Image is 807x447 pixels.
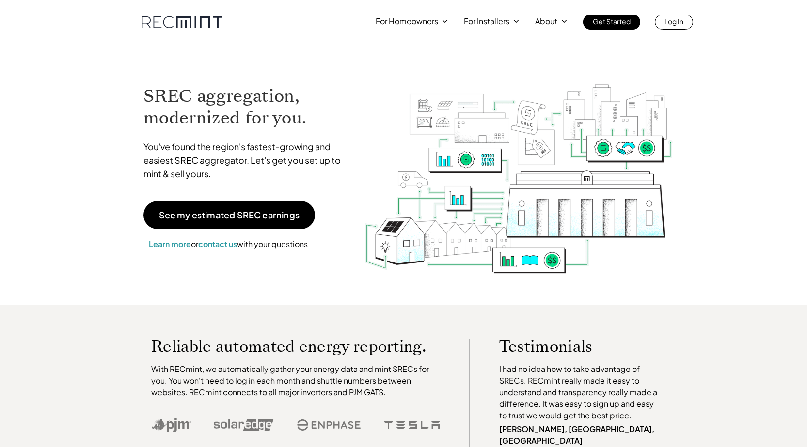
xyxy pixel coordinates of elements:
[499,363,662,421] p: I had no idea how to take advantage of SRECs. RECmint really made it easy to understand and trans...
[655,15,693,30] a: Log In
[159,211,300,219] p: See my estimated SREC earnings
[364,59,673,276] img: RECmint value cycle
[143,201,315,229] a: See my estimated SREC earnings
[143,140,350,181] p: You've found the region's fastest-growing and easiest SREC aggregator. Let's get you set up to mi...
[376,15,438,28] p: For Homeowners
[593,15,631,28] p: Get Started
[151,363,440,398] p: With RECmint, we automatically gather your energy data and mint SRECs for you. You won't need to ...
[499,423,662,447] p: [PERSON_NAME], [GEOGRAPHIC_DATA], [GEOGRAPHIC_DATA]
[149,239,191,249] a: Learn more
[143,238,313,250] p: or with your questions
[535,15,557,28] p: About
[151,339,440,354] p: Reliable automated energy reporting.
[499,339,644,354] p: Testimonials
[198,239,237,249] a: contact us
[665,15,683,28] p: Log In
[583,15,640,30] a: Get Started
[143,85,350,129] h1: SREC aggregation, modernized for you.
[464,15,509,28] p: For Installers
